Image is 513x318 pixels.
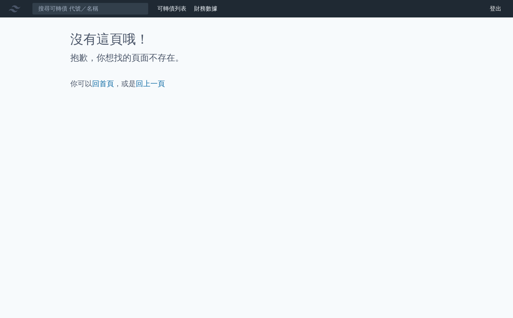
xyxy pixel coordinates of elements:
[70,52,443,64] h2: 抱歉，你想找的頁面不存在。
[70,32,443,47] h1: 沒有這頁哦！
[32,3,149,15] input: 搜尋可轉債 代號／名稱
[70,79,443,89] p: 你可以 ，或是
[194,5,217,12] a: 財務數據
[157,5,186,12] a: 可轉債列表
[484,3,507,15] a: 登出
[92,79,114,88] a: 回首頁
[136,79,165,88] a: 回上一頁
